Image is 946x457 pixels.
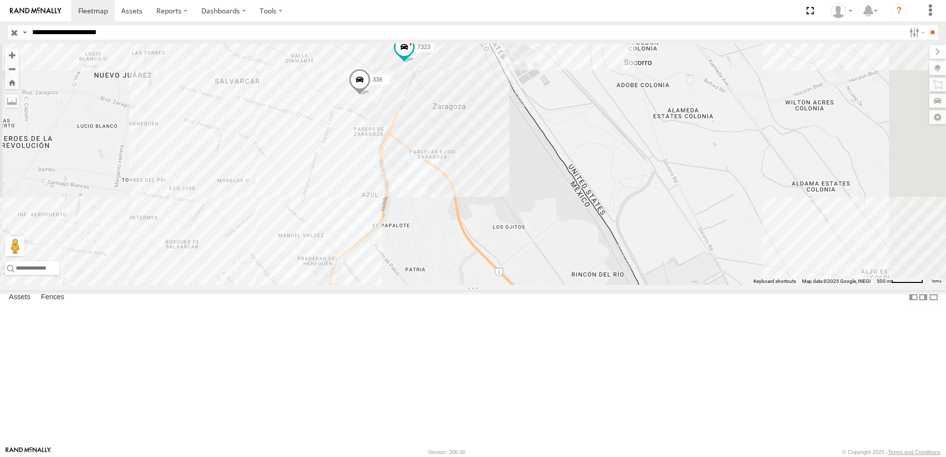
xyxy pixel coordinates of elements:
div: Version: 306.00 [428,449,466,455]
label: Measure [5,94,19,108]
span: Map data ©2025 Google, INEGI [802,278,871,284]
label: Map Settings [929,110,946,124]
label: Dock Summary Table to the Left [908,290,918,305]
button: Zoom out [5,62,19,76]
button: Keyboard shortcuts [754,278,796,285]
span: 7323 [417,44,430,50]
label: Hide Summary Table [929,290,939,305]
a: Terms (opens in new tab) [931,279,942,283]
label: Dock Summary Table to the Right [918,290,928,305]
label: Fences [36,290,69,304]
button: Map Scale: 500 m per 61 pixels [874,278,926,285]
button: Zoom Home [5,76,19,89]
img: rand-logo.svg [10,7,61,14]
i: ? [891,3,907,19]
span: 338 [373,77,382,84]
label: Search Query [21,25,29,40]
div: © Copyright 2025 - [842,449,941,455]
span: 500 m [877,278,891,284]
label: Assets [4,290,35,304]
a: Visit our Website [5,447,51,457]
div: omar hernandez [827,3,856,18]
button: Drag Pegman onto the map to open Street View [5,236,25,256]
button: Zoom in [5,48,19,62]
a: Terms and Conditions [888,449,941,455]
label: Search Filter Options [905,25,927,40]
